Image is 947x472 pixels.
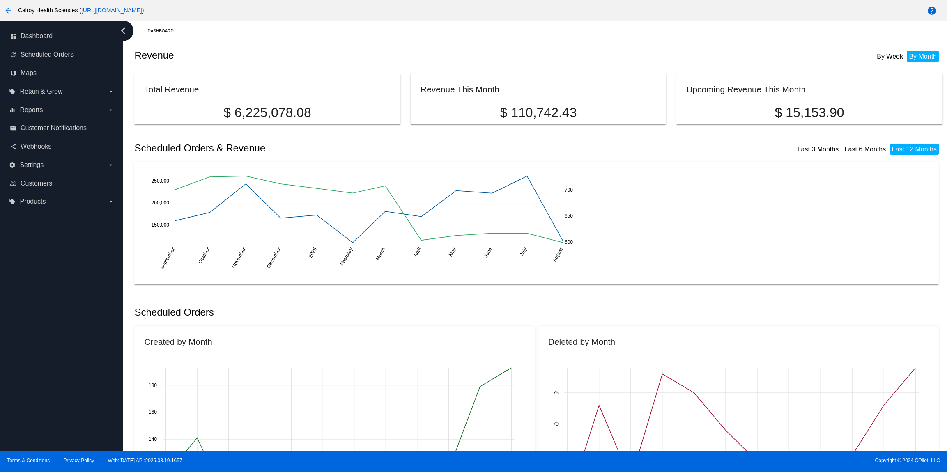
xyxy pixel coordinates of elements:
text: September [159,246,176,270]
h2: Scheduled Orders [134,307,538,318]
a: email Customer Notifications [10,121,114,135]
p: $ 6,225,078.08 [144,105,390,120]
mat-icon: help [927,6,937,16]
p: $ 110,742.43 [421,105,656,120]
text: August [552,246,564,263]
i: local_offer [9,198,16,205]
h2: Scheduled Orders & Revenue [134,142,538,154]
li: By Week [875,51,905,62]
span: Copyright © 2024 QPilot, LLC [480,458,940,463]
i: settings [9,162,16,168]
span: Customers [21,180,52,187]
a: [URL][DOMAIN_NAME] [81,7,142,14]
i: map [10,70,16,76]
text: April [413,246,423,258]
mat-icon: arrow_back [3,6,13,16]
text: May [448,246,457,257]
a: Last 12 Months [892,146,937,153]
i: dashboard [10,33,16,39]
a: map Maps [10,66,114,80]
a: Last 6 Months [845,146,886,153]
span: Reports [20,106,43,114]
text: 600 [565,239,573,245]
text: 250,000 [152,178,170,184]
i: chevron_left [117,24,130,37]
li: By Month [907,51,939,62]
a: Terms & Conditions [7,458,50,463]
text: 160 [149,410,157,415]
i: people_outline [10,180,16,187]
text: February [339,246,354,266]
a: update Scheduled Orders [10,48,114,61]
h2: Deleted by Month [548,337,615,346]
text: November [231,246,247,269]
i: arrow_drop_down [108,198,114,205]
span: Retain & Grow [20,88,62,95]
i: email [10,125,16,131]
text: 75 [553,390,559,396]
text: October [197,246,211,264]
h2: Total Revenue [144,85,199,94]
text: June [483,246,493,259]
h2: Revenue [134,50,538,61]
a: Privacy Policy [64,458,94,463]
span: Customer Notifications [21,124,87,132]
i: update [10,51,16,58]
text: 180 [149,383,157,388]
a: Web:[DATE] API:2025.08.19.1657 [108,458,182,463]
i: arrow_drop_down [108,88,114,95]
span: Maps [21,69,37,77]
text: July [519,246,529,257]
text: 700 [565,187,573,193]
text: 200,000 [152,200,170,206]
a: people_outline Customers [10,177,114,190]
text: December [266,246,282,269]
span: Settings [20,161,44,169]
text: 150,000 [152,222,170,227]
a: share Webhooks [10,140,114,153]
span: Webhooks [21,143,51,150]
i: share [10,143,16,150]
a: dashboard Dashboard [10,30,114,43]
a: Last 3 Months [798,146,839,153]
span: Scheduled Orders [21,51,74,58]
h2: Revenue This Month [421,85,499,94]
h2: Created by Month [144,337,212,346]
i: equalizer [9,107,16,113]
i: arrow_drop_down [108,107,114,113]
span: Products [20,198,46,205]
a: Dashboard [147,25,181,37]
text: 650 [565,213,573,219]
span: Dashboard [21,32,53,40]
text: 70 [553,421,559,427]
i: local_offer [9,88,16,95]
text: 140 [149,436,157,442]
i: arrow_drop_down [108,162,114,168]
p: $ 15,153.90 [686,105,932,120]
text: March [375,246,386,261]
text: 2025 [308,246,318,259]
span: Calroy Health Sciences ( ) [18,7,144,14]
h2: Upcoming Revenue This Month [686,85,806,94]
